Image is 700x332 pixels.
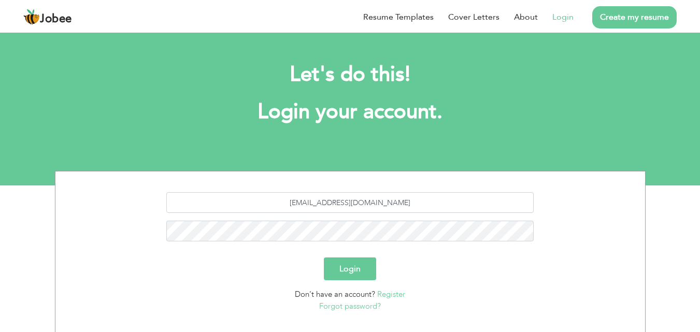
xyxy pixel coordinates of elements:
[70,98,630,125] h1: Login your account.
[377,289,405,299] a: Register
[23,9,40,25] img: jobee.io
[70,61,630,88] h2: Let's do this!
[552,11,574,23] a: Login
[592,6,677,28] a: Create my resume
[295,289,375,299] span: Don't have an account?
[319,301,381,311] a: Forgot password?
[23,9,72,25] a: Jobee
[363,11,434,23] a: Resume Templates
[514,11,538,23] a: About
[448,11,499,23] a: Cover Letters
[166,192,534,213] input: Email
[324,257,376,280] button: Login
[40,13,72,25] span: Jobee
